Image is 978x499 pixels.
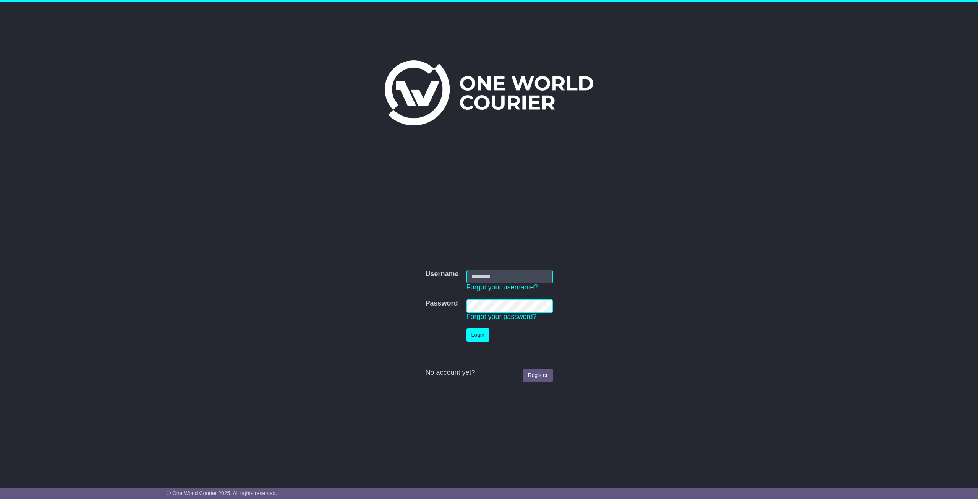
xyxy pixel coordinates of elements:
[466,283,538,291] a: Forgot your username?
[425,299,458,308] label: Password
[523,369,552,382] a: Register
[425,369,552,377] div: No account yet?
[167,490,277,496] span: © One World Courier 2025. All rights reserved.
[385,60,593,125] img: One World
[466,328,489,342] button: Login
[466,313,537,320] a: Forgot your password?
[425,270,458,278] label: Username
